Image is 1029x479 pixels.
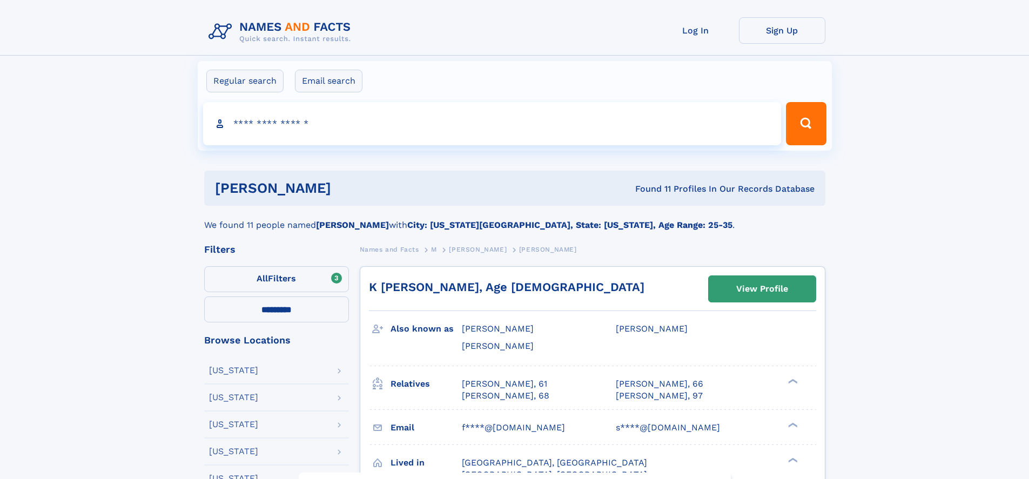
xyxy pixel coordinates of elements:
[209,393,258,402] div: [US_STATE]
[316,220,389,230] b: [PERSON_NAME]
[786,102,826,145] button: Search Button
[616,323,688,334] span: [PERSON_NAME]
[462,323,534,334] span: [PERSON_NAME]
[209,420,258,429] div: [US_STATE]
[431,242,437,256] a: M
[785,377,798,384] div: ❯
[483,183,815,195] div: Found 11 Profiles In Our Records Database
[391,454,462,472] h3: Lived in
[709,276,816,302] a: View Profile
[204,266,349,292] label: Filters
[204,17,360,46] img: Logo Names and Facts
[431,246,437,253] span: M
[257,273,268,284] span: All
[616,390,703,402] a: [PERSON_NAME], 97
[204,335,349,345] div: Browse Locations
[739,17,825,44] a: Sign Up
[203,102,782,145] input: search input
[449,242,507,256] a: [PERSON_NAME]
[653,17,739,44] a: Log In
[215,181,483,195] h1: [PERSON_NAME]
[785,421,798,428] div: ❯
[785,456,798,463] div: ❯
[519,246,577,253] span: [PERSON_NAME]
[209,366,258,375] div: [US_STATE]
[462,457,647,468] span: [GEOGRAPHIC_DATA], [GEOGRAPHIC_DATA]
[449,246,507,253] span: [PERSON_NAME]
[391,320,462,338] h3: Also known as
[407,220,732,230] b: City: [US_STATE][GEOGRAPHIC_DATA], State: [US_STATE], Age Range: 25-35
[736,276,788,301] div: View Profile
[209,447,258,456] div: [US_STATE]
[462,378,547,390] a: [PERSON_NAME], 61
[360,242,419,256] a: Names and Facts
[462,390,549,402] a: [PERSON_NAME], 68
[616,378,703,390] a: [PERSON_NAME], 66
[204,245,349,254] div: Filters
[295,70,362,92] label: Email search
[391,375,462,393] h3: Relatives
[206,70,284,92] label: Regular search
[369,280,644,294] a: K [PERSON_NAME], Age [DEMOGRAPHIC_DATA]
[391,419,462,437] h3: Email
[462,341,534,351] span: [PERSON_NAME]
[204,206,825,232] div: We found 11 people named with .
